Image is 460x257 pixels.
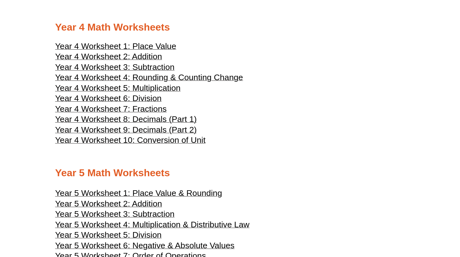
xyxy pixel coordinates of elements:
span: Year 4 Worksheet 3: Subtraction [55,62,175,72]
a: Year 4 Worksheet 8: Decimals (Part 1) [55,117,197,124]
span: Year 4 Worksheet 1: Place Value [55,41,176,51]
a: Year 4 Worksheet 3: Subtraction [55,65,175,71]
a: Year 5 Worksheet 4: Multiplication & Distributive Law [55,223,250,229]
a: Year 4 Worksheet 5: Multiplication [55,86,181,92]
a: Year 5 Worksheet 3: Subtraction [55,212,175,218]
a: Year 4 Worksheet 2: Addition [55,55,162,61]
h2: Year 5 Math Worksheets [55,167,405,180]
span: Year 5 Worksheet 1: Place Value & Rounding [55,188,222,198]
a: Year 5 Worksheet 5: Division [55,233,162,239]
a: Year 4 Worksheet 7: Fractions [55,107,167,113]
a: Year 5 Worksheet 1: Place Value & Rounding [55,191,222,197]
a: Year 4 Worksheet 10: Conversion of Unit [55,138,206,144]
a: Year 5 Worksheet 2: Addition [55,202,162,208]
span: Year 4 Worksheet 10: Conversion of Unit [55,135,206,145]
span: Year 5 Worksheet 6: Negative & Absolute Values [55,241,235,250]
span: Year 5 Worksheet 2: Addition [55,199,162,208]
span: Year 4 Worksheet 6: Division [55,94,162,103]
a: Year 4 Worksheet 6: Division [55,96,162,103]
span: Year 4 Worksheet 7: Fractions [55,104,167,114]
a: Year 4 Worksheet 9: Decimals (Part 2) [55,128,197,134]
a: Year 5 Worksheet 6: Negative & Absolute Values [55,244,235,250]
span: Year 4 Worksheet 4: Rounding & Counting Change [55,73,243,82]
iframe: Chat Widget [353,187,460,257]
span: Year 4 Worksheet 5: Multiplication [55,83,181,93]
h2: Year 4 Math Worksheets [55,21,405,34]
span: Year 5 Worksheet 5: Division [55,230,162,240]
span: Year 4 Worksheet 2: Addition [55,52,162,61]
span: Year 4 Worksheet 9: Decimals (Part 2) [55,125,197,134]
span: Year 5 Worksheet 3: Subtraction [55,209,175,219]
span: Year 5 Worksheet 4: Multiplication & Distributive Law [55,220,250,229]
a: Year 4 Worksheet 4: Rounding & Counting Change [55,75,243,82]
span: Year 4 Worksheet 8: Decimals (Part 1) [55,114,197,124]
a: Year 4 Worksheet 1: Place Value [55,44,176,51]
